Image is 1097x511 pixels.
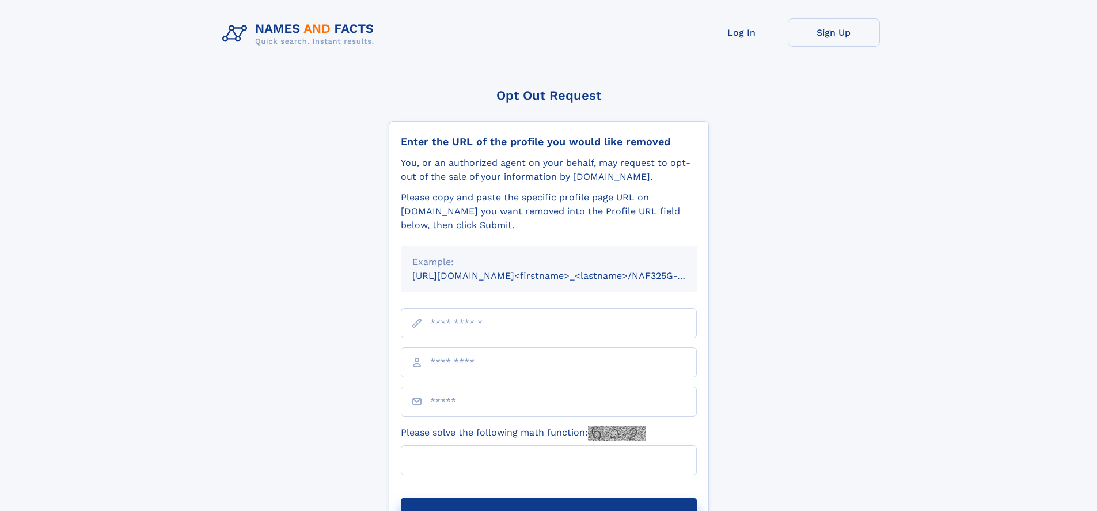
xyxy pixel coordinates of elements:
[401,191,697,232] div: Please copy and paste the specific profile page URL on [DOMAIN_NAME] you want removed into the Pr...
[218,18,384,50] img: Logo Names and Facts
[401,156,697,184] div: You, or an authorized agent on your behalf, may request to opt-out of the sale of your informatio...
[788,18,880,47] a: Sign Up
[412,270,719,281] small: [URL][DOMAIN_NAME]<firstname>_<lastname>/NAF325G-xxxxxxxx
[389,88,709,103] div: Opt Out Request
[696,18,788,47] a: Log In
[401,426,646,441] label: Please solve the following math function:
[401,135,697,148] div: Enter the URL of the profile you would like removed
[412,255,685,269] div: Example:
